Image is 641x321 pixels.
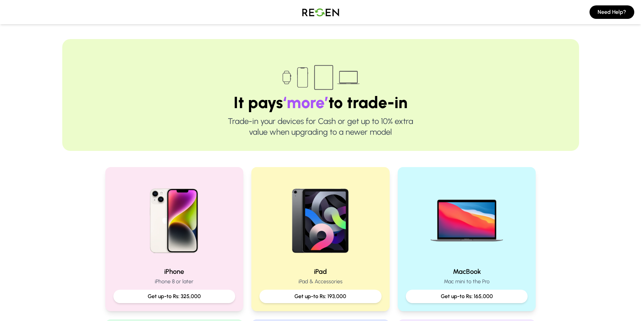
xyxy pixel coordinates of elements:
img: Logo [297,3,344,22]
p: Trade-in your devices for Cash or get up to 10% extra value when upgrading to a newer model [84,116,558,137]
img: Trade-in devices [279,61,363,94]
h2: MacBook [406,267,528,276]
p: Mac mini to the Pro [406,278,528,286]
p: Get up-to Rs: 325,000 [119,292,230,300]
span: ‘more’ [283,93,328,112]
img: iPhone [131,175,217,261]
h1: It pays to trade-in [84,94,558,110]
button: Need Help? [590,5,634,19]
img: iPad [277,175,363,261]
p: iPhone 8 or later [113,278,236,286]
img: MacBook [424,175,510,261]
p: Get up-to Rs: 193,000 [265,292,376,300]
h2: iPad [259,267,382,276]
h2: iPhone [113,267,236,276]
p: Get up-to Rs: 165,000 [411,292,523,300]
p: iPad & Accessories [259,278,382,286]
